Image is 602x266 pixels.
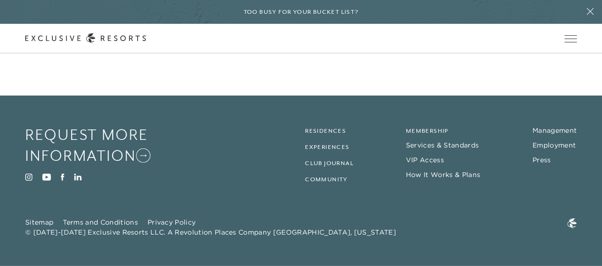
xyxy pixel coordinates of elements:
[305,176,348,183] a: Community
[406,156,444,164] a: VIP Access
[533,141,576,149] a: Employment
[406,128,449,134] a: Membership
[533,156,551,164] a: Press
[406,170,480,179] a: How It Works & Plans
[406,141,479,149] a: Services & Standards
[533,126,577,135] a: Management
[305,160,354,167] a: Club Journal
[244,8,359,17] h6: Too busy for your bucket list?
[63,218,138,227] a: Terms and Conditions
[564,35,577,42] button: Open navigation
[305,144,349,150] a: Experiences
[25,218,53,227] a: Sitemap
[25,227,396,237] span: © [DATE]-[DATE] Exclusive Resorts LLC. A Revolution Places Company [GEOGRAPHIC_DATA], [US_STATE]
[305,128,346,134] a: Residences
[25,124,188,167] a: Request More Information
[148,218,196,227] a: Privacy Policy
